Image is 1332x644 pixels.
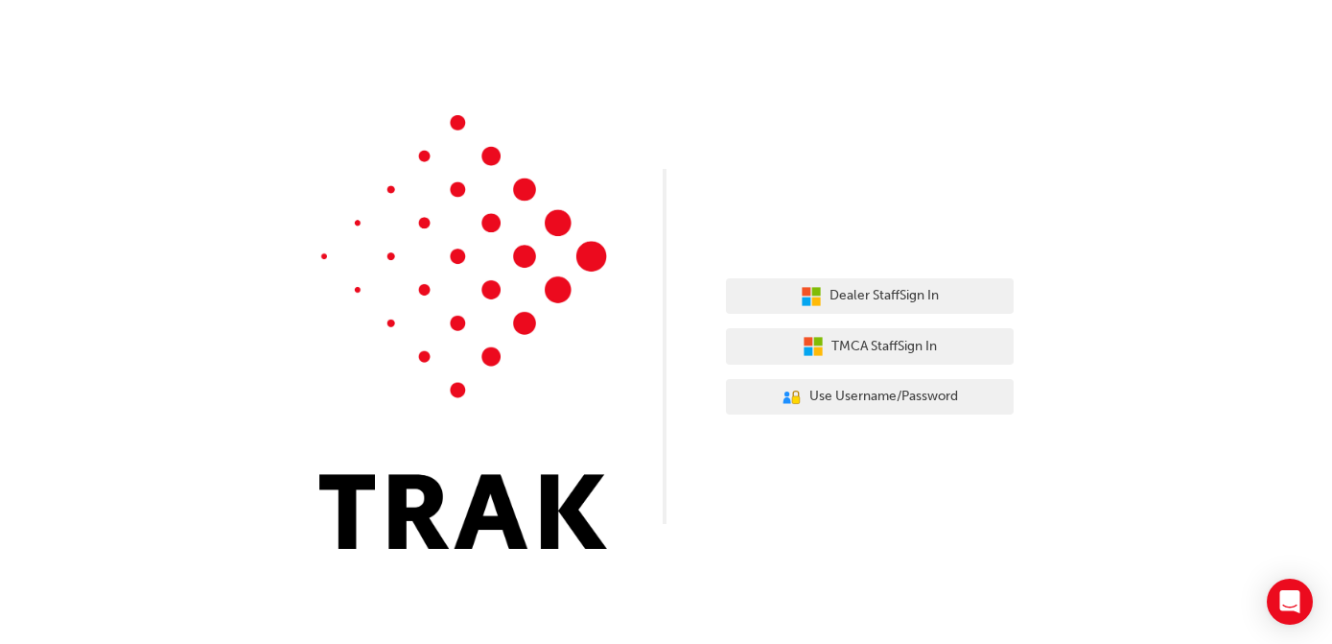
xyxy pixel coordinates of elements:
button: Dealer StaffSign In [726,278,1014,315]
span: TMCA Staff Sign In [831,336,937,358]
span: Dealer Staff Sign In [830,285,939,307]
div: Open Intercom Messenger [1267,579,1313,625]
button: Use Username/Password [726,379,1014,416]
img: Trak [319,115,607,549]
span: Use Username/Password [809,386,958,408]
button: TMCA StaffSign In [726,328,1014,365]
